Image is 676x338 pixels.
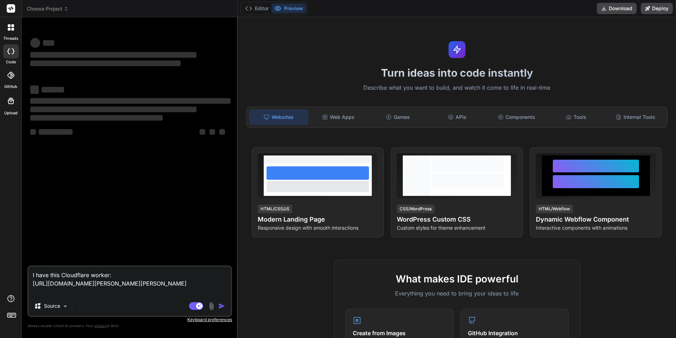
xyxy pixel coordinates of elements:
[242,4,271,13] button: Editor
[30,129,36,135] span: ‌
[3,36,18,42] label: threads
[209,129,215,135] span: ‌
[606,110,664,125] div: Internal Tools
[4,110,18,116] label: Upload
[547,110,605,125] div: Tools
[27,323,232,329] p: Always double-check its answers. Your in Bind
[29,267,231,296] textarea: I have this Cloudflare worker: [URL][DOMAIN_NAME][PERSON_NAME][PERSON_NAME]
[30,52,196,58] span: ‌
[30,85,39,94] span: ‌
[345,272,569,286] h2: What makes IDE powerful
[271,4,306,13] button: Preview
[536,224,656,231] p: Interactive components with animations
[258,205,292,213] div: HTML/CSS/JS
[369,110,427,125] div: Games
[39,129,73,135] span: ‌
[249,110,308,125] div: Websites
[345,289,569,298] p: Everything you need to bring your ideas to life
[641,3,673,14] button: Deploy
[30,38,40,48] span: ‌
[30,107,196,112] span: ‌
[397,205,434,213] div: CSS/WordPress
[219,129,225,135] span: ‌
[428,110,486,125] div: APIs
[44,302,60,310] p: Source
[258,215,378,224] h4: Modern Landing Page
[42,87,64,93] span: ‌
[536,215,656,224] h4: Dynamic Webflow Component
[43,40,54,46] span: ‌
[62,303,68,309] img: Pick Models
[397,215,517,224] h4: WordPress Custom CSS
[207,302,215,310] img: attachment
[488,110,546,125] div: Components
[30,60,181,66] span: ‌
[468,329,561,337] h4: GitHub Integration
[258,224,378,231] p: Responsive design with smooth interactions
[27,317,232,323] p: Keyboard preferences
[4,84,17,90] label: GitHub
[397,224,517,231] p: Custom styles for theme enhancement
[536,205,573,213] div: HTML/Webflow
[200,129,205,135] span: ‌
[597,3,637,14] button: Download
[27,5,69,12] span: Choose Project
[6,59,16,65] label: code
[309,110,368,125] div: Web Apps
[242,83,672,93] p: Describe what you want to build, and watch it come to life in real-time
[353,329,446,337] h4: Create from Images
[242,66,672,79] h1: Turn ideas into code instantly
[30,98,231,104] span: ‌
[94,324,107,328] span: privacy
[218,302,225,310] img: icon
[30,115,163,121] span: ‌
